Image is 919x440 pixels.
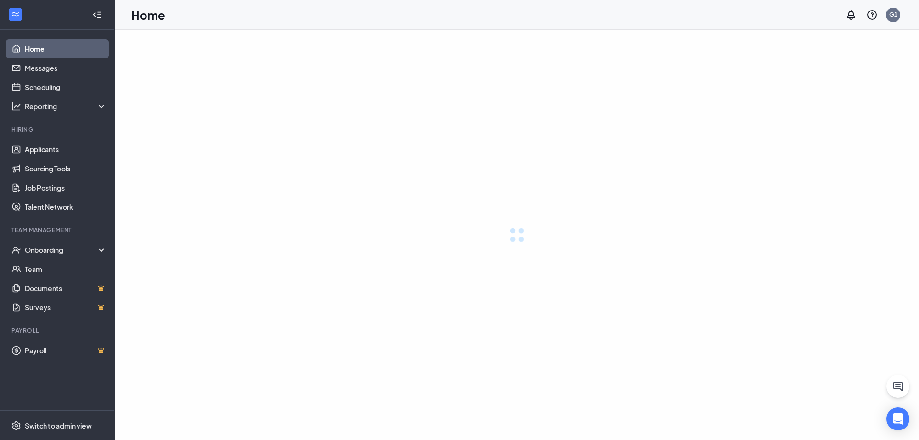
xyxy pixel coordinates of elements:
[845,9,857,21] svg: Notifications
[11,125,105,134] div: Hiring
[25,102,107,111] div: Reporting
[25,245,107,255] div: Onboarding
[886,375,909,398] button: ChatActive
[886,407,909,430] div: Open Intercom Messenger
[25,178,107,197] a: Job Postings
[25,140,107,159] a: Applicants
[92,10,102,20] svg: Collapse
[131,7,165,23] h1: Home
[25,78,107,97] a: Scheduling
[25,421,92,430] div: Switch to admin view
[25,341,107,360] a: PayrollCrown
[892,381,904,392] svg: ChatActive
[25,197,107,216] a: Talent Network
[889,11,897,19] div: G1
[11,226,105,234] div: Team Management
[25,259,107,279] a: Team
[11,245,21,255] svg: UserCheck
[11,327,105,335] div: Payroll
[25,298,107,317] a: SurveysCrown
[11,10,20,19] svg: WorkstreamLogo
[11,102,21,111] svg: Analysis
[25,159,107,178] a: Sourcing Tools
[866,9,878,21] svg: QuestionInfo
[25,279,107,298] a: DocumentsCrown
[25,39,107,58] a: Home
[25,58,107,78] a: Messages
[11,421,21,430] svg: Settings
